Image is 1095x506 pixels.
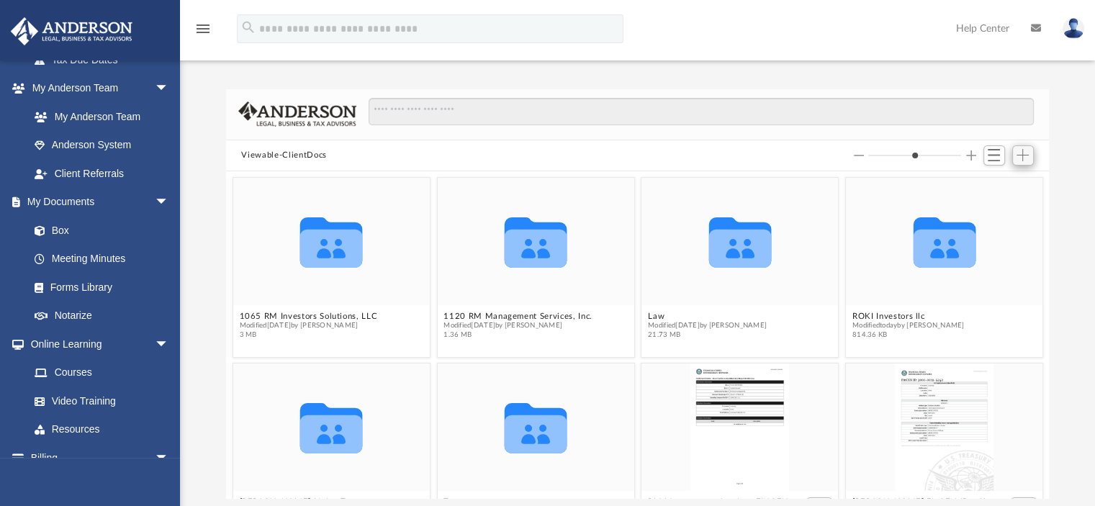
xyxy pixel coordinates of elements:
[966,150,976,161] button: Increase column size
[648,321,767,330] span: Modified [DATE] by [PERSON_NAME]
[10,443,191,472] a: Billingarrow_drop_down
[1012,145,1034,166] button: Add
[852,330,964,340] span: 814.36 KB
[239,321,377,330] span: Modified [DATE] by [PERSON_NAME]
[155,74,184,104] span: arrow_drop_down
[1063,18,1084,39] img: User Pic
[20,102,176,131] a: My Anderson Team
[155,330,184,359] span: arrow_drop_down
[20,415,184,444] a: Resources
[6,17,137,45] img: Anderson Advisors Platinum Portal
[241,149,326,162] button: Viewable-ClientDocs
[20,302,184,330] a: Notarize
[20,245,184,274] a: Meeting Minutes
[20,273,176,302] a: Forms Library
[10,330,184,358] a: Online Learningarrow_drop_down
[10,74,184,103] a: My Anderson Teamarrow_drop_down
[239,330,377,340] span: 3 MB
[648,330,767,340] span: 21.73 MB
[155,443,184,473] span: arrow_drop_down
[20,216,176,245] a: Box
[648,312,767,321] button: Law
[226,171,1050,498] div: grid
[868,150,961,161] input: Column size
[443,330,592,340] span: 1.36 MB
[20,358,184,387] a: Courses
[239,312,377,321] button: 1065 RM Investors Solutions, LLC
[20,131,184,160] a: Anderson System
[443,321,592,330] span: Modified [DATE] by [PERSON_NAME]
[20,387,176,415] a: Video Training
[369,98,1033,125] input: Search files and folders
[240,19,256,35] i: search
[852,321,964,330] span: Modified today by [PERSON_NAME]
[155,188,184,217] span: arrow_drop_down
[983,145,1005,166] button: Switch to List View
[854,150,864,161] button: Decrease column size
[852,312,964,321] button: ROKI Investors llc
[194,20,212,37] i: menu
[10,188,184,217] a: My Documentsarrow_drop_down
[194,27,212,37] a: menu
[20,159,184,188] a: Client Referrals
[443,312,592,321] button: 1120 RM Management Services, Inc.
